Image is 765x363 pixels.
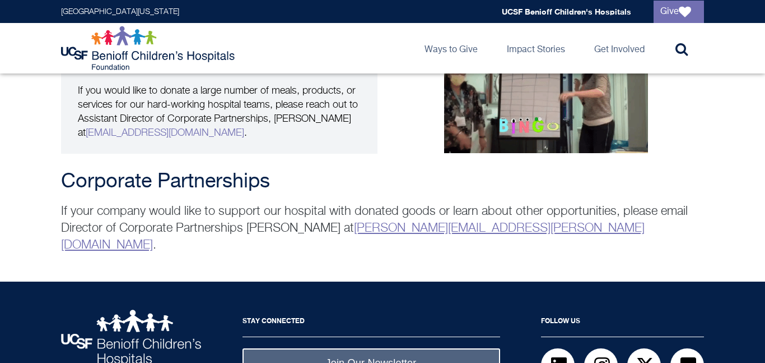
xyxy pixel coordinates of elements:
[61,26,237,71] img: Logo for UCSF Benioff Children's Hospitals Foundation
[541,310,704,337] h2: Follow Us
[498,23,574,73] a: Impact Stories
[61,171,704,193] h2: Corporate Partnerships
[61,203,704,254] p: If your company would like to support our hospital with donated goods or learn about other opport...
[502,7,631,16] a: UCSF Benioff Children's Hospitals
[444,38,648,153] img: Child life team
[86,128,244,138] a: [EMAIL_ADDRESS][DOMAIN_NAME]
[61,8,179,16] a: [GEOGRAPHIC_DATA][US_STATE]
[654,1,704,23] a: Give
[242,310,500,337] h2: Stay Connected
[78,84,361,140] p: If you would like to donate a large number of meals, products, or services for our hard-working h...
[416,23,487,73] a: Ways to Give
[585,23,654,73] a: Get Involved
